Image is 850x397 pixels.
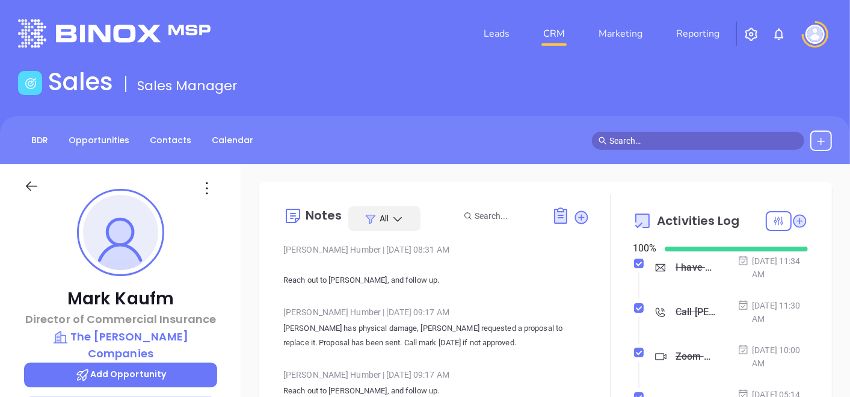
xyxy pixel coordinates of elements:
[143,131,199,150] a: Contacts
[75,368,167,380] span: Add Opportunity
[61,131,137,150] a: Opportunities
[283,366,590,384] div: [PERSON_NAME] Humber [DATE] 09:17 AM
[744,27,759,42] img: iconSetting
[24,311,217,327] p: Director of Commercial Insurance
[24,328,217,362] a: The [PERSON_NAME] Companies
[671,22,724,46] a: Reporting
[738,254,808,281] div: [DATE] 11:34 AM
[383,370,384,380] span: |
[594,22,647,46] a: Marketing
[676,259,716,277] div: I have prepared a quote for you
[137,76,238,95] span: Sales Manager
[738,299,808,325] div: [DATE] 11:30 AM
[609,134,798,147] input: Search…
[599,137,607,145] span: search
[283,259,590,288] p: Reach out to [PERSON_NAME], and follow up.
[633,241,650,256] div: 100 %
[283,241,590,259] div: [PERSON_NAME] Humber [DATE] 08:31 AM
[383,245,384,254] span: |
[657,215,739,227] span: Activities Log
[283,321,590,350] p: [PERSON_NAME] has physical damage, [PERSON_NAME] requested a proposal to replace it. Proposal has...
[380,212,389,224] span: All
[24,288,217,310] p: Mark Kaufm
[676,303,716,321] div: Call [PERSON_NAME] to follow up - [PERSON_NAME]
[738,343,808,370] div: [DATE] 10:00 AM
[676,348,716,366] div: Zoom Meeting - [PERSON_NAME]
[772,27,786,42] img: iconNotification
[805,25,825,44] img: user
[306,209,342,221] div: Notes
[475,209,538,223] input: Search...
[18,19,211,48] img: logo
[24,131,55,150] a: BDR
[383,307,384,317] span: |
[479,22,514,46] a: Leads
[538,22,570,46] a: CRM
[48,67,113,96] h1: Sales
[205,131,260,150] a: Calendar
[83,195,158,270] img: profile-user
[283,303,590,321] div: [PERSON_NAME] Humber [DATE] 09:17 AM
